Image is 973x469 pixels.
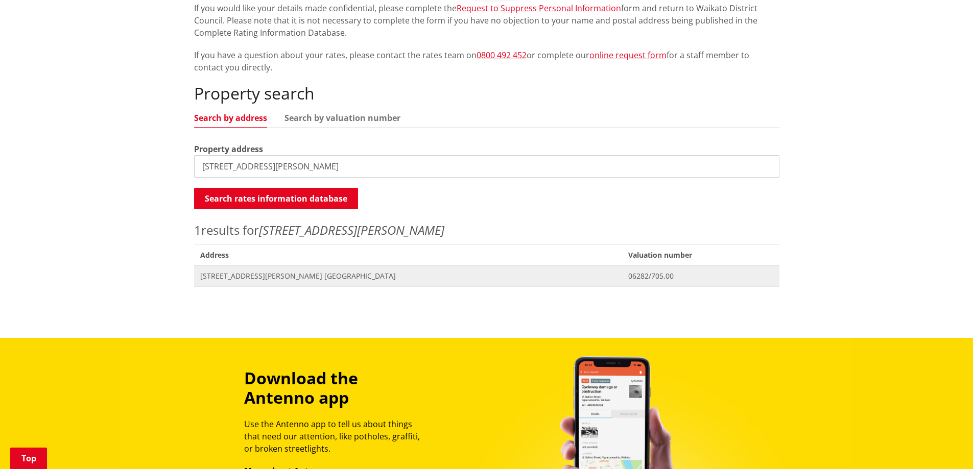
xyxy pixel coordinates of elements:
[10,448,47,469] a: Top
[926,426,963,463] iframe: Messenger Launcher
[589,50,667,61] a: online request form
[622,244,779,265] span: Valuation number
[194,221,779,239] p: results for
[200,271,616,281] span: [STREET_ADDRESS][PERSON_NAME] [GEOGRAPHIC_DATA]
[194,114,267,122] a: Search by address
[244,418,429,455] p: Use the Antenno app to tell us about things that need our attention, like potholes, graffiti, or ...
[194,2,779,39] p: If you would like your details made confidential, please complete the form and return to Waikato ...
[477,50,527,61] a: 0800 492 452
[194,143,263,155] label: Property address
[628,271,773,281] span: 06282/705.00
[194,155,779,178] input: e.g. Duke Street NGARUAWAHIA
[194,49,779,73] p: If you have a question about your rates, please contact the rates team on or complete our for a s...
[244,368,429,408] h3: Download the Antenno app
[284,114,400,122] a: Search by valuation number
[194,221,201,238] span: 1
[194,244,623,265] span: Address
[194,84,779,103] h2: Property search
[194,188,358,209] button: Search rates information database
[457,3,621,14] a: Request to Suppress Personal Information
[259,221,444,238] em: [STREET_ADDRESS][PERSON_NAME]
[194,265,779,286] a: [STREET_ADDRESS][PERSON_NAME] [GEOGRAPHIC_DATA] 06282/705.00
